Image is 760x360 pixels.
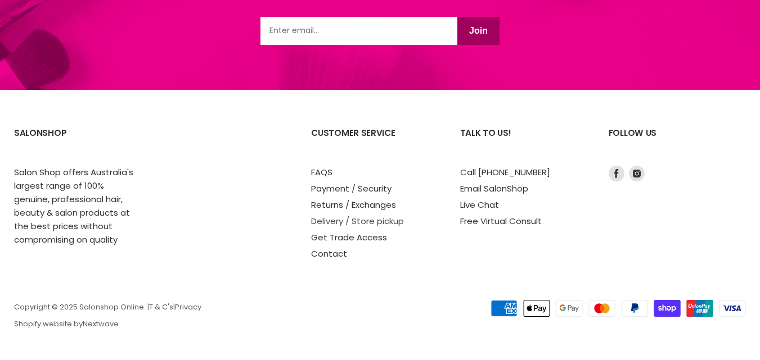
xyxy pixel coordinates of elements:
[311,183,392,194] a: Payment / Security
[460,215,542,227] a: Free Virtual Consult
[311,119,437,166] h2: Customer Service
[14,303,446,329] p: Copyright © 2025 Salonshop Online. | | Shopify website by
[460,166,550,178] a: Call [PHONE_NUMBER]
[457,17,500,45] button: Join
[311,231,387,243] a: Get Trade Access
[311,215,404,227] a: Delivery / Store pickup
[83,318,119,329] a: Nextwave
[175,302,201,312] a: Privacy
[311,199,396,211] a: Returns / Exchanges
[14,166,140,247] p: Salon Shop offers Australia's largest range of 100% genuine, professional hair, beauty & salon pr...
[311,166,332,178] a: FAQS
[460,183,528,194] a: Email SalonShop
[311,248,347,259] a: Contact
[609,119,746,166] h2: Follow us
[149,302,173,312] a: T & C's
[260,17,457,45] input: Email
[14,119,140,166] h2: SalonShop
[460,119,586,166] h2: Talk to us!
[460,199,499,211] a: Live Chat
